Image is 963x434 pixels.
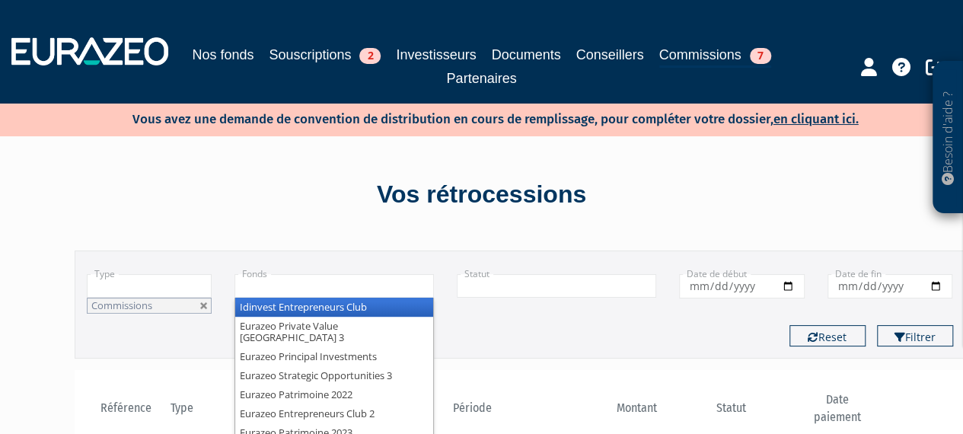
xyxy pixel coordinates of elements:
[576,44,644,65] a: Conseillers
[789,325,866,346] button: Reset
[359,48,381,64] span: 2
[396,44,476,65] a: Investisseurs
[235,404,433,423] li: Eurazeo Entrepreneurs Club 2
[235,317,433,347] li: Eurazeo Private Value [GEOGRAPHIC_DATA] 3
[88,107,859,129] p: Vous avez une demande de convention de distribution en cours de remplissage, pour compléter votre...
[235,347,433,366] li: Eurazeo Principal Investments
[750,48,771,64] span: 7
[235,366,433,385] li: Eurazeo Strategic Opportunities 3
[269,44,381,65] a: Souscriptions2
[91,298,152,312] span: Commissions
[773,111,859,127] a: en cliquant ici.
[235,385,433,404] li: Eurazeo Patrimoine 2022
[192,44,254,65] a: Nos fonds
[492,44,561,65] a: Documents
[877,325,953,346] button: Filtrer
[235,298,433,317] li: Idinvest Entrepreneurs Club
[48,177,916,212] div: Vos rétrocessions
[659,44,771,68] a: Commissions7
[939,69,957,206] p: Besoin d'aide ?
[11,37,168,65] img: 1732889491-logotype_eurazeo_blanc_rvb.png
[446,68,516,89] a: Partenaires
